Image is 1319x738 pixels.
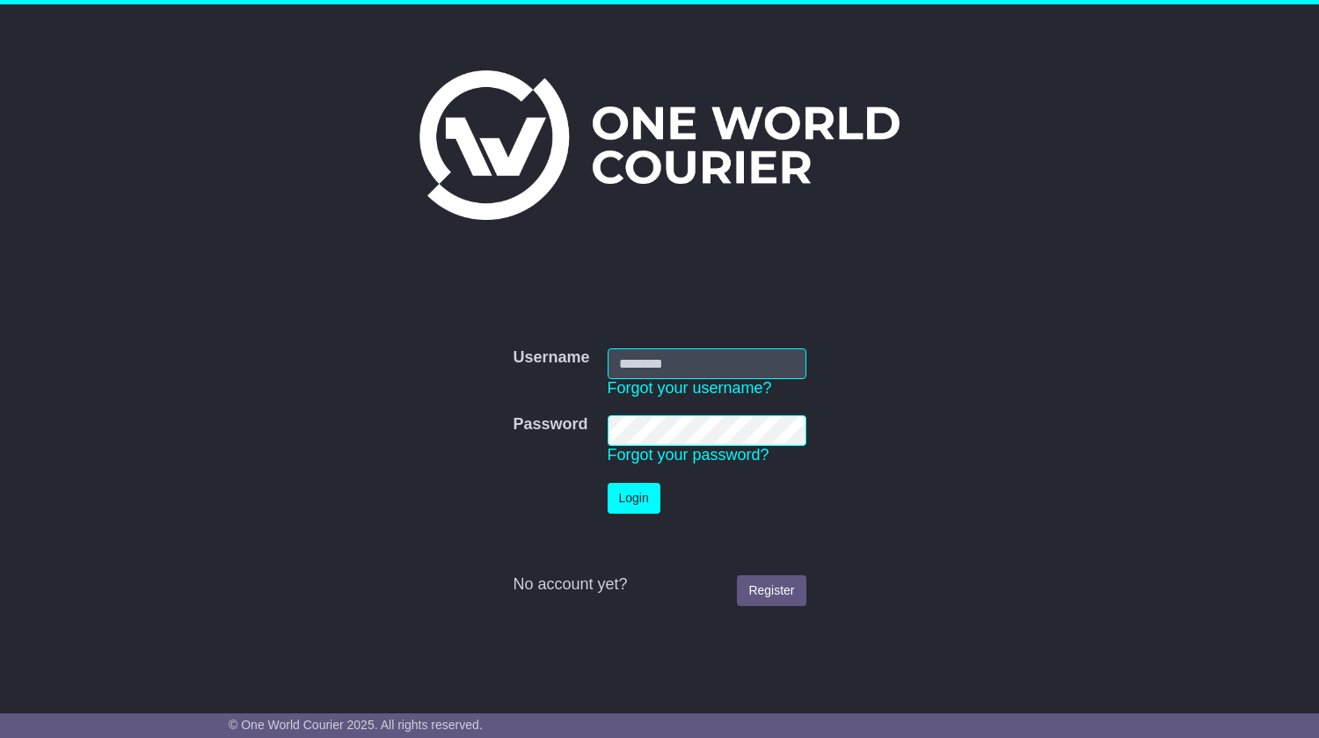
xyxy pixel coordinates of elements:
[737,575,805,606] a: Register
[513,415,587,435] label: Password
[229,718,483,732] span: © One World Courier 2025. All rights reserved.
[513,575,805,595] div: No account yet?
[608,379,772,397] a: Forgot your username?
[608,446,769,464] a: Forgot your password?
[608,483,660,514] button: Login
[419,70,900,220] img: One World
[513,348,589,368] label: Username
